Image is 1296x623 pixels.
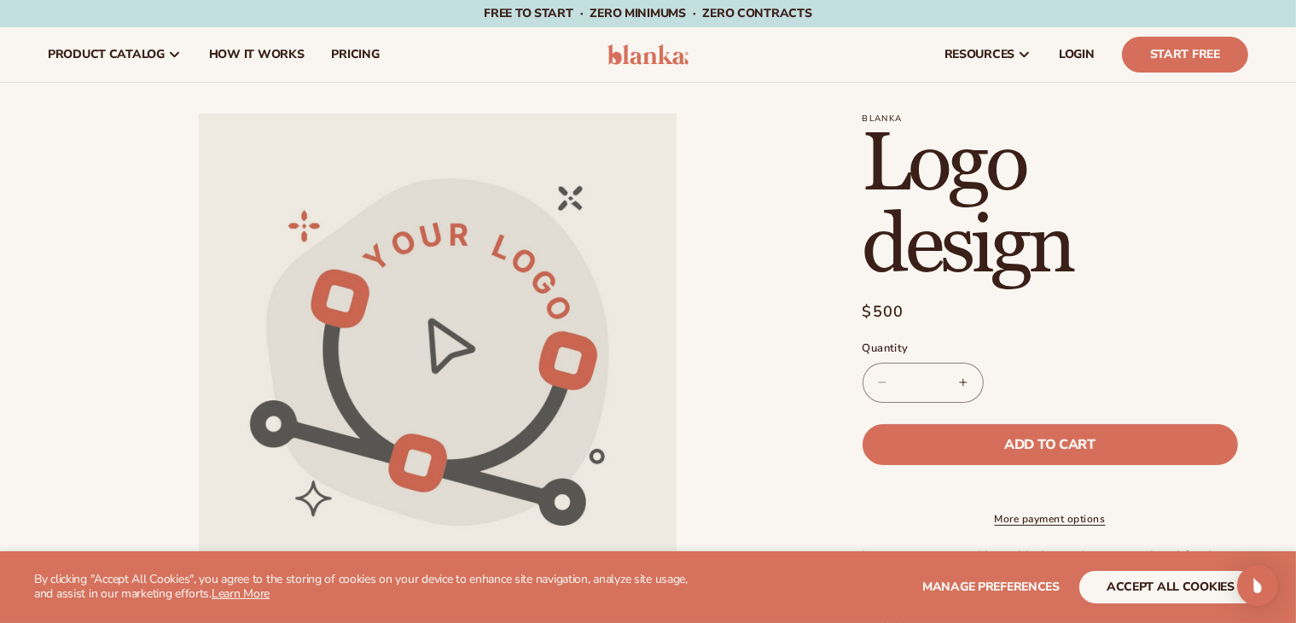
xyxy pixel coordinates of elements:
a: resources [931,27,1045,82]
button: accept all cookies [1079,571,1262,603]
span: $500 [863,300,904,323]
button: Manage preferences [922,571,1060,603]
p: By clicking "Accept All Cookies", you agree to the storing of cookies on your device to enhance s... [34,573,706,602]
a: Learn More [212,585,270,602]
span: resources [944,48,1014,61]
span: Add to cart [1004,438,1095,451]
span: Free to start · ZERO minimums · ZERO contracts [484,5,811,21]
p: Blanka [863,114,1248,124]
a: pricing [317,27,392,82]
span: How It Works [209,48,305,61]
div: Open Intercom Messenger [1237,565,1278,606]
button: Add to cart [863,424,1238,465]
span: product catalog [48,48,165,61]
h1: Logo design [863,124,1248,288]
img: logo [607,44,689,65]
a: How It Works [195,27,318,82]
span: Manage preferences [922,579,1060,595]
a: product catalog [34,27,195,82]
span: pricing [331,48,379,61]
a: LOGIN [1045,27,1108,82]
a: Start Free [1122,37,1248,73]
label: Quantity [863,341,1238,358]
a: More payment options [863,511,1238,527]
span: LOGIN [1059,48,1095,61]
